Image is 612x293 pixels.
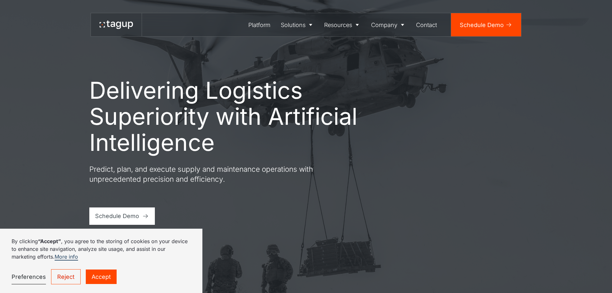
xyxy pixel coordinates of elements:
h1: Delivering Logistics Superiority with Artificial Intelligence [89,77,359,155]
div: Resources [324,21,352,29]
a: Schedule Demo [451,13,521,36]
a: Reject [51,269,81,284]
strong: “Accept” [38,238,61,244]
a: Platform [244,13,276,36]
a: Resources [319,13,366,36]
a: Schedule Demo [89,207,155,225]
p: Predict, plan, and execute supply and maintenance operations with unprecedented precision and eff... [89,164,321,184]
a: Solutions [276,13,319,36]
a: Accept [86,270,117,284]
p: By clicking , you agree to the storing of cookies on your device to enhance site navigation, anal... [12,237,191,261]
div: Schedule Demo [460,21,504,29]
a: Preferences [12,270,46,284]
a: More info [55,253,78,261]
div: Company [371,21,397,29]
div: Solutions [281,21,306,29]
a: Company [366,13,411,36]
div: Schedule Demo [95,212,139,220]
div: Contact [416,21,437,29]
a: Contact [411,13,442,36]
div: Platform [248,21,271,29]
